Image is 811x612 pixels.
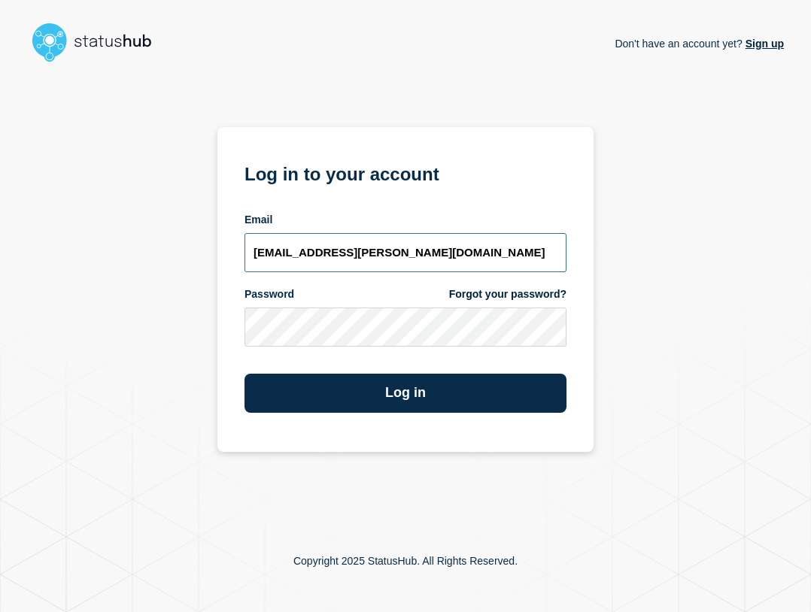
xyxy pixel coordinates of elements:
span: Email [245,213,272,227]
span: Password [245,287,294,301]
img: StatusHub logo [27,18,170,66]
a: Forgot your password? [449,287,566,301]
button: Log in [245,374,566,413]
p: Copyright 2025 StatusHub. All Rights Reserved. [293,555,518,567]
h1: Log in to your account [245,159,566,186]
a: Sign up [743,38,784,50]
input: email input [245,233,566,272]
p: Don't have an account yet? [615,26,784,62]
input: password input [245,308,566,347]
